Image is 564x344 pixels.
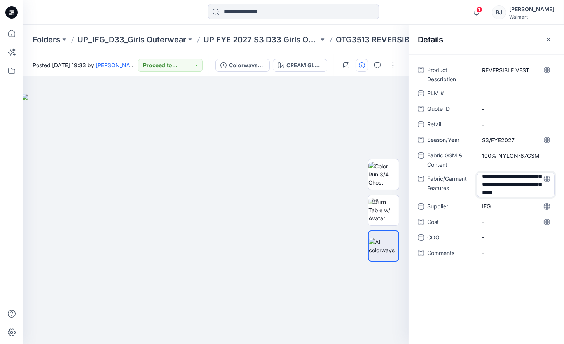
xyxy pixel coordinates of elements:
p: OTG3513 REVERSIBLE VEST [336,34,441,45]
div: Walmart [509,14,554,20]
span: Fabric GSM & Content [427,151,474,169]
span: Quote ID [427,104,474,115]
h2: Details [418,35,443,44]
button: Details [356,59,368,72]
span: 1 [476,7,482,13]
img: Color Run 3/4 Ghost [368,162,399,187]
div: BJ [492,5,506,19]
span: - [482,89,550,98]
img: Turn Table w/ Avatar [368,198,399,222]
a: [PERSON_NAME] [96,62,140,68]
span: 100% NYLON-87GSM [482,152,550,160]
span: Posted [DATE] 19:33 by [33,61,138,69]
button: Colorways-Side 2 [215,59,270,72]
div: CREAM GLAZE [286,61,322,70]
span: - [482,105,550,113]
button: CREAM GLAZE [273,59,327,72]
a: UP_IFG_D33_Girls Outerwear [77,34,186,45]
span: IFG [482,202,550,210]
span: COO [427,233,474,244]
span: Supplier [427,202,474,213]
div: Colorways-Side 2 [229,61,265,70]
span: PLM # [427,89,474,100]
a: UP FYE 2027 S3 D33 Girls Outdoor IFG [203,34,319,45]
span: REVERSIBLE VEST [482,66,550,74]
span: Product Description [427,65,474,84]
img: All colorways [369,238,398,254]
span: Season/Year [427,135,474,146]
span: Cost [427,217,474,228]
span: - [482,233,550,241]
span: S3/FYE2027 [482,136,550,144]
span: - [482,120,550,129]
span: - [482,218,550,226]
a: Folders [33,34,60,45]
span: - [482,249,550,257]
span: Fabric/Garment Features [427,174,474,197]
span: Comments [427,248,474,259]
div: [PERSON_NAME] [509,5,554,14]
span: Retail [427,120,474,131]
